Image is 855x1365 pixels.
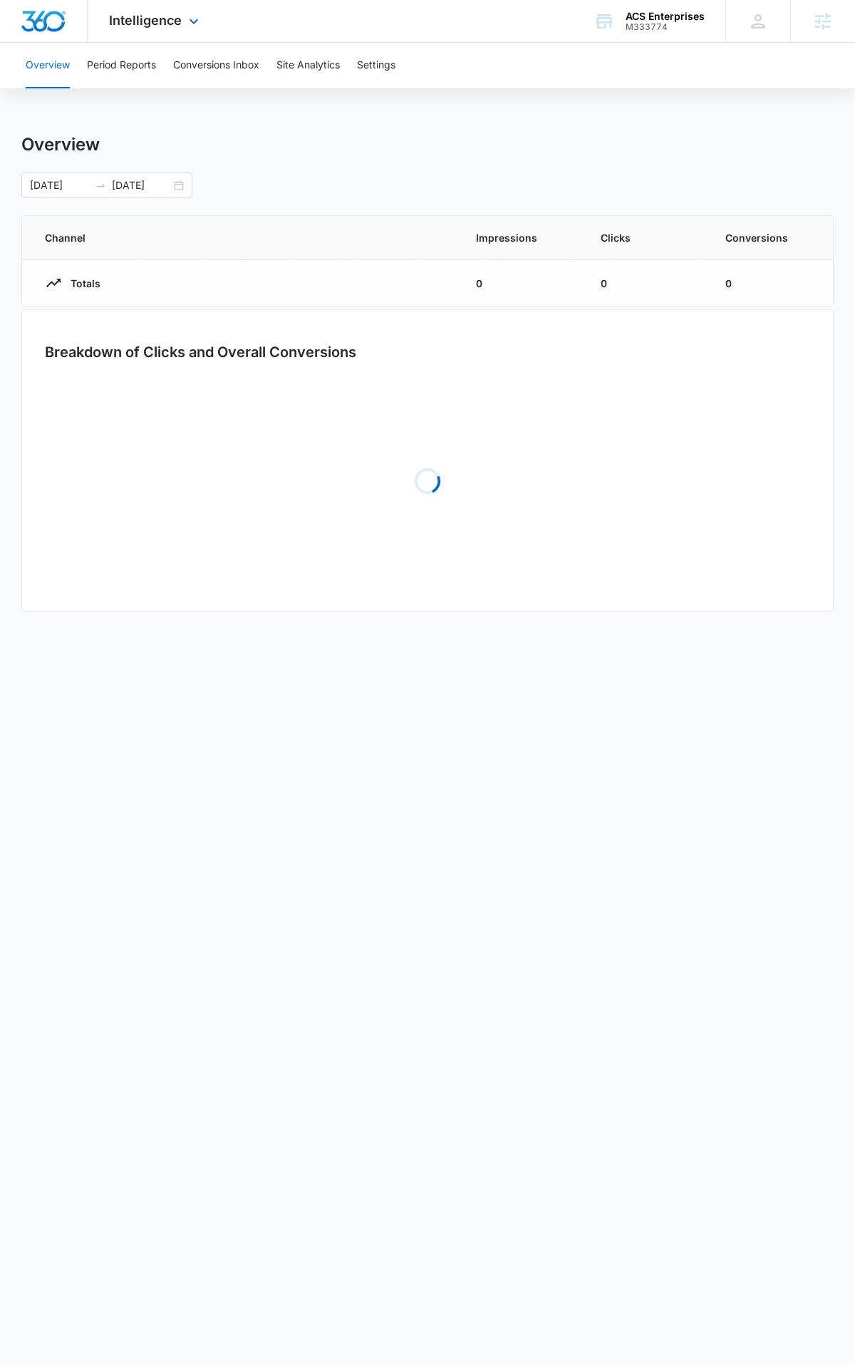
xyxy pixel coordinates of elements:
button: Conversions Inbox [173,43,259,88]
span: Conversions [725,230,810,245]
td: 0 [584,260,708,307]
button: Overview [26,43,70,88]
button: Period Reports [87,43,156,88]
h3: Breakdown of Clicks and Overall Conversions [45,341,356,363]
div: account id [626,22,705,32]
input: Start date [30,177,89,193]
input: End date [112,177,171,193]
td: 0 [708,260,833,307]
h1: Overview [21,134,100,155]
span: Clicks [601,230,691,245]
span: Channel [45,230,442,245]
button: Settings [357,43,395,88]
span: Intelligence [109,13,182,28]
span: Impressions [476,230,566,245]
div: account name [626,11,705,22]
span: swap-right [95,180,106,191]
span: to [95,180,106,191]
button: Site Analytics [276,43,340,88]
p: Totals [62,276,100,291]
td: 0 [459,260,584,307]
